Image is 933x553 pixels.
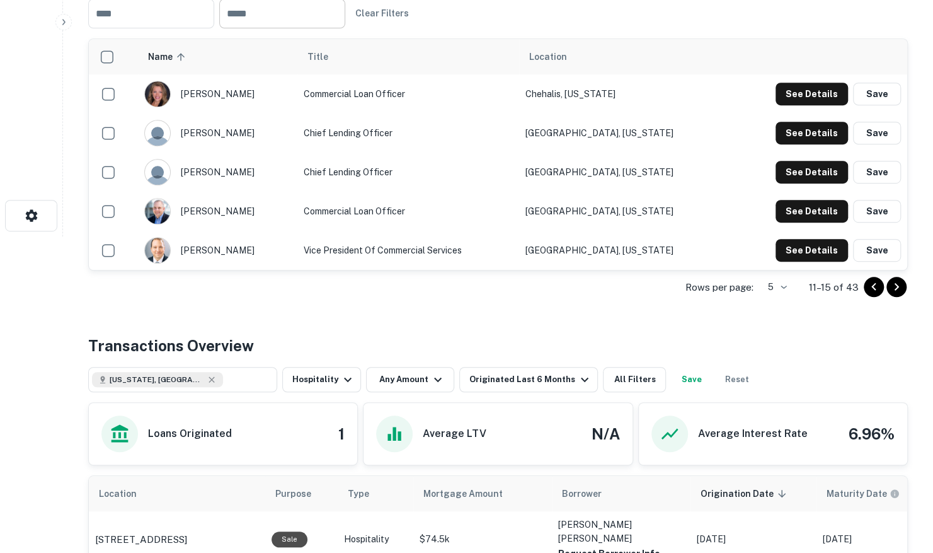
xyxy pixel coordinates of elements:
[145,160,170,185] img: 9c8pery4andzj6ohjkjp54ma2
[282,367,361,392] button: Hospitality
[519,192,728,231] td: [GEOGRAPHIC_DATA], [US_STATE]
[145,81,170,107] img: 1516538409295
[423,486,519,501] span: Mortgage Amount
[145,120,170,146] img: 9c8pery4andzj6ohjkjp54ma2
[853,122,901,144] button: Save
[562,486,602,501] span: Borrower
[603,367,666,392] button: All Filters
[853,200,901,223] button: Save
[776,200,848,223] button: See Details
[366,367,454,392] button: Any Amount
[145,199,170,224] img: 1559152038536
[272,532,307,547] div: Sale
[138,39,297,74] th: Name
[297,39,519,74] th: Title
[99,486,153,501] span: Location
[148,426,232,441] h6: Loans Originated
[519,231,728,270] td: [GEOGRAPHIC_DATA], [US_STATE]
[144,120,291,146] div: [PERSON_NAME]
[469,372,592,387] div: Originated Last 6 Months
[144,237,291,264] div: [PERSON_NAME]
[685,280,753,295] p: Rows per page:
[529,49,567,64] span: Location
[758,278,789,296] div: 5
[809,280,859,295] p: 11–15 of 43
[297,231,519,270] td: Vice President of Commercial Services
[849,422,895,445] h4: 6.96%
[89,476,265,511] th: Location
[701,486,790,501] span: Origination Date
[592,422,620,445] h4: N/A
[423,426,486,441] h6: Average LTV
[344,533,407,546] p: Hospitality
[698,426,808,441] h6: Average Interest Rate
[519,39,728,74] th: Location
[886,277,907,297] button: Go to next page
[348,486,386,501] span: Type
[297,153,519,192] td: Chief Lending Officer
[145,238,170,263] img: 1652878539328
[827,487,900,501] div: Maturity dates displayed may be estimated. Please contact the lender for the most accurate maturi...
[827,487,916,501] span: Maturity dates displayed may be estimated. Please contact the lender for the most accurate maturi...
[144,159,291,185] div: [PERSON_NAME]
[307,49,345,64] span: Title
[88,334,254,357] h4: Transactions Overview
[144,198,291,224] div: [PERSON_NAME]
[776,122,848,144] button: See Details
[776,161,848,183] button: See Details
[776,239,848,262] button: See Details
[870,452,933,513] iframe: Chat Widget
[350,2,414,25] button: Clear Filters
[110,374,204,385] span: [US_STATE], [GEOGRAPHIC_DATA]
[338,476,413,511] th: Type
[853,239,901,262] button: Save
[697,533,810,546] p: [DATE]
[413,476,552,511] th: Mortgage Amount
[671,367,711,392] button: Save your search to get updates of matches that match your search criteria.
[827,487,887,501] h6: Maturity Date
[716,367,757,392] button: Reset
[690,476,816,511] th: Origination Date
[95,532,187,547] p: [STREET_ADDRESS]
[95,532,259,547] a: [STREET_ADDRESS]
[89,39,907,270] div: scrollable content
[519,153,728,192] td: [GEOGRAPHIC_DATA], [US_STATE]
[519,74,728,114] td: Chehalis, [US_STATE]
[297,74,519,114] td: Commercial Loan Officer
[558,518,684,545] p: [PERSON_NAME] [PERSON_NAME]
[853,83,901,105] button: Save
[338,422,345,445] h4: 1
[519,114,728,153] td: [GEOGRAPHIC_DATA], [US_STATE]
[459,367,598,392] button: Originated Last 6 Months
[552,476,690,511] th: Borrower
[265,476,338,511] th: Purpose
[853,161,901,183] button: Save
[297,114,519,153] td: Chief Lending Officer
[420,533,546,546] p: $74.5k
[776,83,848,105] button: See Details
[148,49,189,64] span: Name
[297,192,519,231] td: Commercial Loan Officer
[864,277,884,297] button: Go to previous page
[275,486,328,501] span: Purpose
[144,81,291,107] div: [PERSON_NAME]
